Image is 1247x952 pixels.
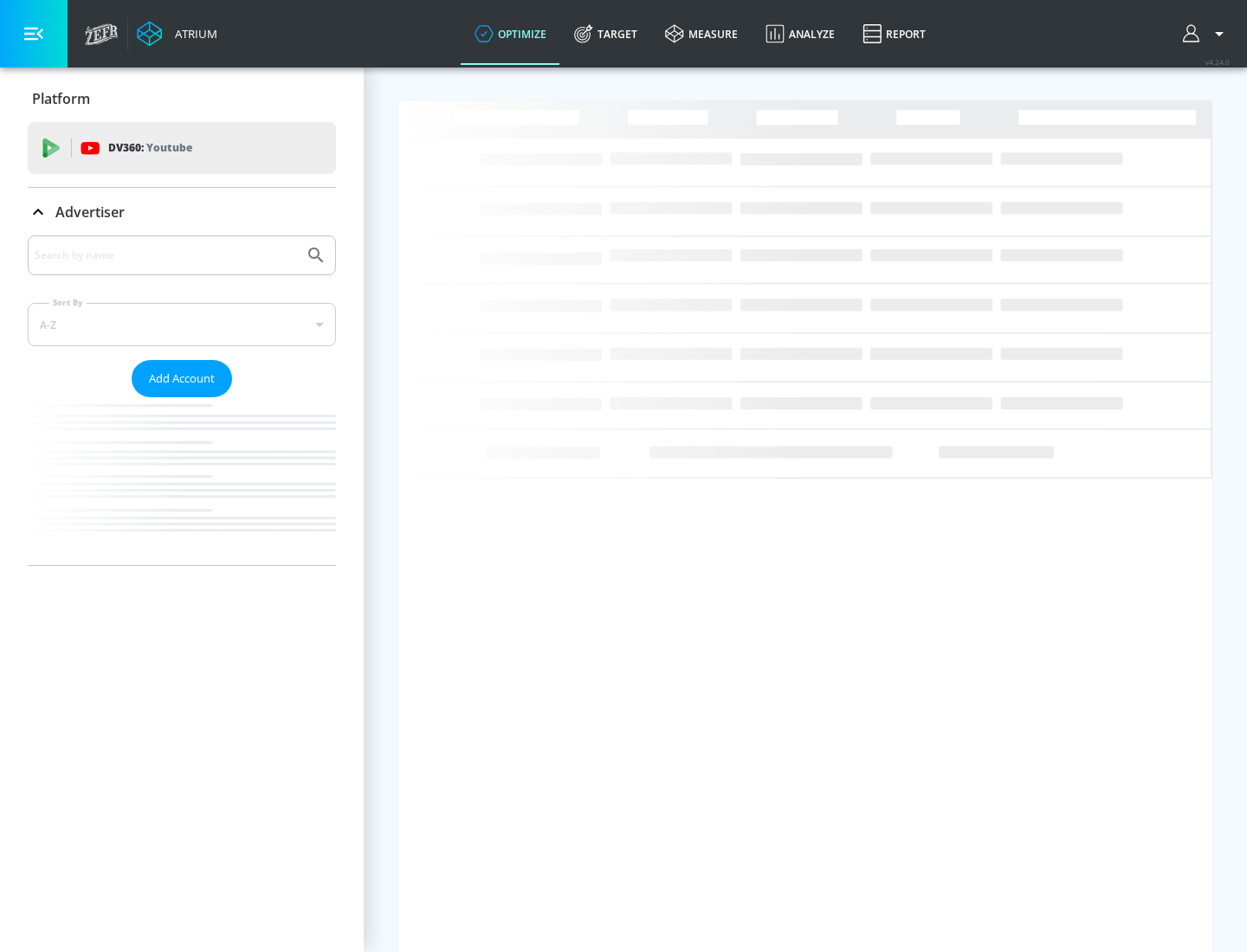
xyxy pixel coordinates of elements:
[28,188,336,236] div: Advertiser
[35,244,297,267] input: Search by name
[28,397,336,565] nav: list of Advertiser
[132,360,232,397] button: Add Account
[168,26,217,42] div: Atrium
[108,138,192,158] p: DV360:
[28,122,336,174] div: DV360: Youtube
[49,297,87,308] label: Sort By
[28,74,336,123] div: Platform
[149,369,215,389] span: Add Account
[32,89,90,108] p: Platform
[146,138,192,157] p: Youtube
[752,3,849,65] a: Analyze
[1205,57,1230,67] span: v 4.24.0
[651,3,752,65] a: measure
[55,203,125,222] p: Advertiser
[849,3,940,65] a: Report
[28,235,336,565] div: Advertiser
[461,3,560,65] a: optimize
[137,21,217,47] a: Atrium
[560,3,651,65] a: Target
[28,303,336,346] div: A-Z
